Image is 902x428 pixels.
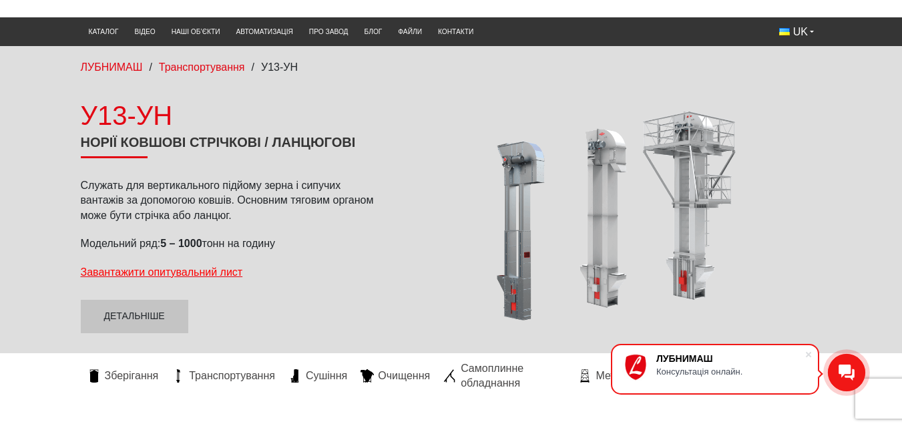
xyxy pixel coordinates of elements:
span: Сушіння [306,369,347,383]
div: Консультація онлайн. [656,367,805,377]
span: UK [793,25,808,39]
strong: 5 – 1000 [160,238,202,249]
a: Відео [126,21,163,43]
h1: Норії ковшові стрічкові / ланцюгові [81,134,378,158]
p: Модельний ряд: тонн на годину [81,236,378,251]
a: Металоконструкції [572,369,694,383]
a: Транспортування [165,369,282,383]
img: Українська [779,28,790,35]
div: У13-УН [81,97,378,134]
p: Служать для вертикального підйому зерна і сипучих вантажів за допомогою ковшів. Основним тяговим ... [81,178,378,223]
button: UK [771,21,822,43]
span: У13-УН [261,61,298,73]
a: Файли [390,21,430,43]
div: ЛУБНИМАШ [656,353,805,364]
span: Зберігання [105,369,159,383]
span: Самоплинне обладнання [461,361,565,391]
a: Очищення [354,369,437,383]
span: / [149,61,152,73]
a: Самоплинне обладнання [437,361,572,391]
span: Очищення [378,369,430,383]
span: Транспортування [189,369,275,383]
a: Контакти [430,21,481,43]
a: Наші об’єкти [164,21,228,43]
a: Детальніше [81,300,188,333]
a: Автоматизація [228,21,301,43]
span: / [252,61,254,73]
a: Зберігання [81,369,166,383]
a: Каталог [81,21,127,43]
a: Блог [357,21,391,43]
span: Металоконструкції [596,369,687,383]
a: Транспортування [159,61,245,73]
a: Завантажити опитувальний лист [81,266,243,278]
a: Сушіння [282,369,354,383]
a: ЛУБНИМАШ [81,61,143,73]
a: Про завод [301,21,357,43]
